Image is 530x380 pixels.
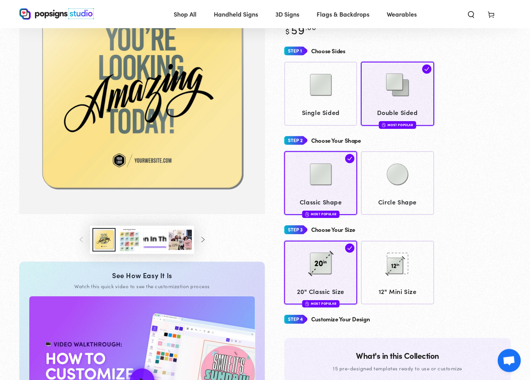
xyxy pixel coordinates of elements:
span: 12" Mini Size [365,286,430,297]
button: Slide right [194,232,211,249]
img: Step 1 [284,44,307,59]
img: check.svg [422,65,431,74]
img: fire.svg [305,212,309,217]
div: Most Popular [302,211,339,218]
button: Load image 5 in gallery view [169,228,192,252]
span: 3D Signs [275,8,299,20]
button: Load image 4 in gallery view [143,228,166,252]
h4: What's in this Collection [294,351,501,360]
a: Shop All [168,4,202,24]
summary: Search our site [461,5,481,22]
img: Single Sided [302,66,340,105]
a: Circle Shape Circle Shape [361,152,434,215]
img: Step 2 [284,134,307,148]
div: Watch this quick video to see the customization process [29,283,255,290]
img: Double Sided [378,66,417,105]
span: Double Sided [365,107,430,118]
span: $ [285,26,290,37]
a: Handheld Signs [208,4,264,24]
a: Open chat [498,349,521,372]
img: fire.svg [382,123,386,128]
button: Load image 1 in gallery view [92,228,116,252]
img: check.svg [345,244,354,253]
div: See How Easy It Is [29,272,255,280]
span: Shop All [174,8,196,20]
span: Circle Shape [365,197,430,208]
span: Flags & Backdrops [317,8,369,20]
button: Load image 3 in gallery view [118,228,141,252]
h4: Choose Your Size [311,227,355,233]
img: 12 [378,245,417,283]
img: Classic Shape [302,155,340,194]
a: Single Sided Single Sided [284,62,357,126]
button: Slide left [73,232,90,249]
img: Step 4 [284,312,307,327]
a: Classic Shape Classic Shape Most Popular [284,152,357,215]
div: Most Popular [302,301,339,308]
h4: Customize Your Design [311,316,370,323]
a: 12 12" Mini Size [361,241,434,305]
img: Popsigns Studio [19,8,94,20]
img: 20 [302,245,340,283]
div: 15 pre-designed templates ready to use or customize [294,364,501,373]
a: Double Sided Double Sided Most Popular [361,62,434,126]
span: 20" Classic Size [288,286,354,297]
span: Single Sided [288,107,354,118]
img: check.svg [345,154,354,164]
span: Handheld Signs [214,8,258,20]
bdi: 59 [284,22,316,38]
img: Step 3 [284,223,307,237]
img: fire.svg [305,301,309,307]
a: 3D Signs [270,4,305,24]
span: Wearables [387,8,417,20]
a: 20 20" Classic Size Most Popular [284,241,357,305]
a: Flags & Backdrops [311,4,375,24]
h4: Choose Your Shape [311,138,361,144]
a: Wearables [381,4,423,24]
img: Circle Shape [378,155,417,194]
span: Classic Shape [288,197,354,208]
h4: Choose Sides [311,48,346,55]
div: Most Popular [379,122,416,129]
